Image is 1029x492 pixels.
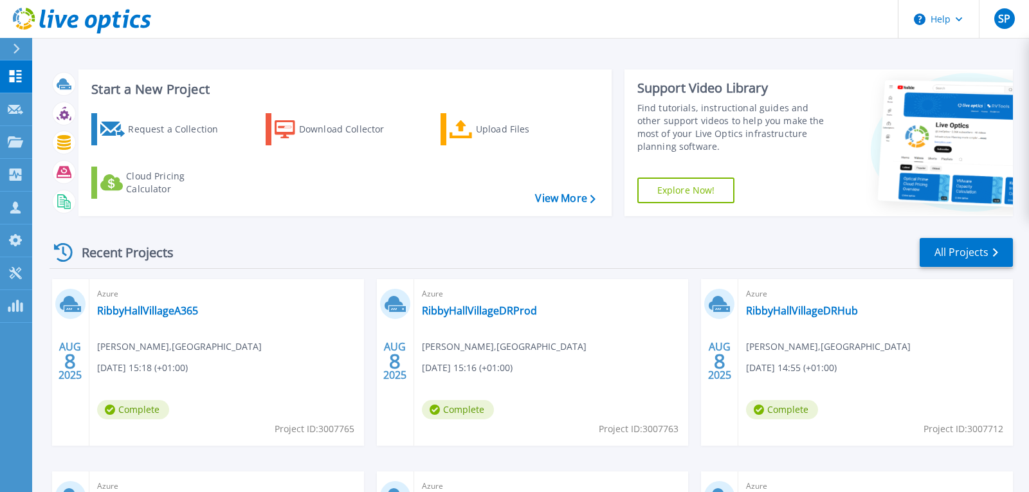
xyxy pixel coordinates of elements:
span: 8 [714,356,725,367]
div: Cloud Pricing Calculator [126,170,229,196]
a: RibbyHallVillageDRHub [746,304,858,317]
a: RibbyHallVillageDRProd [422,304,537,317]
div: Find tutorials, instructional guides and other support videos to help you make the most of your L... [637,102,833,153]
a: View More [535,192,595,205]
span: SP [998,14,1010,24]
span: Azure [422,287,681,301]
span: [DATE] 14:55 (+01:00) [746,361,837,375]
span: Azure [97,287,356,301]
a: Cloud Pricing Calculator [91,167,235,199]
div: Support Video Library [637,80,833,96]
div: Recent Projects [50,237,191,268]
a: Explore Now! [637,178,735,203]
a: Request a Collection [91,113,235,145]
div: Upload Files [476,116,579,142]
span: [DATE] 15:18 (+01:00) [97,361,188,375]
span: Azure [746,287,1005,301]
span: Project ID: 3007763 [599,422,678,436]
span: Project ID: 3007765 [275,422,354,436]
span: [PERSON_NAME] , [GEOGRAPHIC_DATA] [746,340,911,354]
h3: Start a New Project [91,82,595,96]
span: [PERSON_NAME] , [GEOGRAPHIC_DATA] [97,340,262,354]
div: Request a Collection [128,116,231,142]
div: AUG 2025 [707,338,732,385]
a: RibbyHallVillageA365 [97,304,198,317]
div: AUG 2025 [58,338,82,385]
a: Download Collector [266,113,409,145]
span: Complete [97,400,169,419]
span: Project ID: 3007712 [924,422,1003,436]
span: Complete [422,400,494,419]
a: Upload Files [441,113,584,145]
span: 8 [64,356,76,367]
span: 8 [389,356,401,367]
a: All Projects [920,238,1013,267]
span: [DATE] 15:16 (+01:00) [422,361,513,375]
span: [PERSON_NAME] , [GEOGRAPHIC_DATA] [422,340,587,354]
div: Download Collector [299,116,402,142]
div: AUG 2025 [383,338,407,385]
span: Complete [746,400,818,419]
